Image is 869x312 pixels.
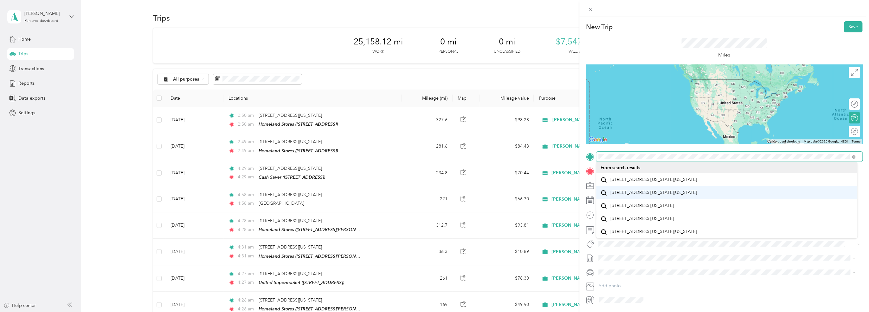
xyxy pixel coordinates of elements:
button: Add photo [596,282,862,290]
span: [STREET_ADDRESS][US_STATE][US_STATE] [610,190,697,196]
span: [STREET_ADDRESS][US_STATE] [610,203,673,209]
button: Keyboard shortcuts [773,139,800,144]
span: From search results [601,165,640,170]
span: [STREET_ADDRESS][US_STATE][US_STATE] [610,177,697,183]
span: Map data ©2025 Google, INEGI [804,140,848,143]
span: [STREET_ADDRESS][US_STATE][US_STATE] [610,229,697,235]
img: Google [588,136,608,144]
span: [STREET_ADDRESS][US_STATE] [610,216,673,222]
a: Open this area in Google Maps (opens a new window) [588,136,608,144]
p: Miles [718,51,730,59]
iframe: Everlance-gr Chat Button Frame [834,276,869,312]
p: New Trip [586,23,613,31]
button: Save [844,21,862,32]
